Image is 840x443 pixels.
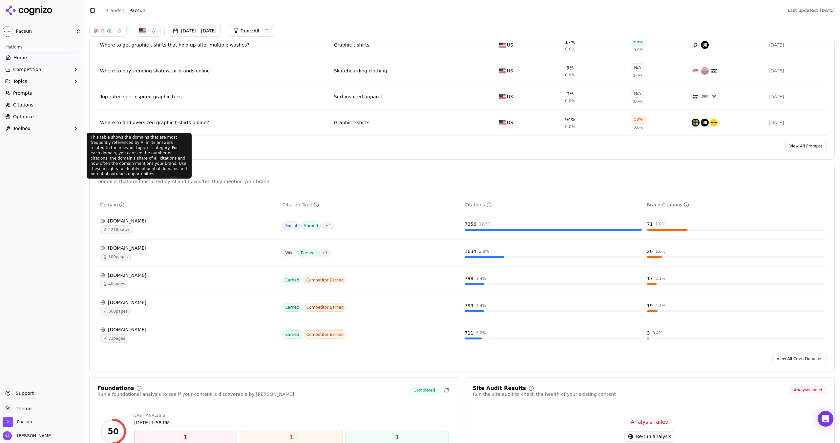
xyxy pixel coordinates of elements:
[3,26,13,37] img: Pacsun
[16,29,73,34] span: Pacsun
[692,119,700,126] img: h&m
[304,303,347,312] span: Competitor Earned
[465,221,476,227] div: 7356
[100,299,277,306] div: [DOMAIN_NAME]
[768,42,824,48] div: [DATE]
[100,307,131,316] span: 360 pages
[768,119,824,126] div: [DATE]
[3,76,81,87] button: Topics
[565,72,575,78] span: 0.0%
[631,115,646,124] div: 58%
[13,54,27,61] span: Home
[710,93,718,101] img: uniqlo
[647,302,653,309] div: 19
[100,42,329,48] a: Where to get graphic t-shirts that hold up after multiple washes?
[169,25,221,37] button: [DATE] - [DATE]
[655,221,665,227] div: 1.0 %
[465,275,473,282] div: 798
[100,93,329,100] div: Top-rated surf-inspired graphic tees
[13,113,34,120] span: Optimize
[701,93,709,101] img: vans
[3,88,81,98] a: Prompts
[631,63,644,72] div: N/A
[100,119,329,126] a: Where to find oversized graphic t-shirts online?
[100,334,128,343] span: 33 pages
[334,67,387,74] a: Skateboarding clothing
[13,406,31,411] span: Theme
[633,73,643,78] span: 0.0%
[134,419,449,426] div: [DATE] 1:58 PM
[692,67,700,75] img: vans
[655,249,665,254] div: 1.6 %
[465,248,476,255] div: 1634
[710,119,718,126] img: tillys
[87,133,192,179] div: This table shows the domains that are most frequently referenced by AI in its answers related to ...
[647,202,689,208] div: Brand Citations
[100,218,277,224] div: [DOMAIN_NAME]
[499,94,506,99] img: US flag
[3,52,81,63] a: Home
[348,433,446,442] div: 1
[644,198,827,212] th: brandCitationCount
[565,47,575,52] span: 0.0%
[701,119,709,126] img: urban outfitters
[100,272,277,279] div: [DOMAIN_NAME]
[243,433,340,442] div: 1
[633,47,643,52] span: 0.0%
[692,93,700,101] img: billabong
[3,417,13,427] img: Pacsun
[631,37,646,46] div: 69%
[476,303,486,308] div: 1.4 %
[97,391,296,397] div: Run a foundational analysis to see if your content is discoverable by [PERSON_NAME].
[701,41,709,49] img: urban outfitters
[768,67,824,74] div: [DATE]
[633,125,643,130] span: 0.0%
[647,330,650,336] div: 3
[334,42,369,48] div: Graphic t-shirts
[507,119,513,126] span: US
[97,198,280,212] th: domain
[499,120,506,125] img: US flag
[566,65,574,71] div: 5%
[473,386,526,391] div: Site Audit Results
[13,390,34,396] span: Support
[479,249,489,254] div: 2.8 %
[655,303,665,308] div: 2.4 %
[13,125,31,132] span: Toolbox
[322,221,334,230] span: + 1
[701,67,709,75] img: zumiez
[565,98,575,104] span: 0.0%
[465,330,473,336] div: 711
[283,249,297,257] span: Wiki
[624,431,675,442] button: Re-run analysis
[100,67,329,74] div: Where to buy trending skatewear brands online
[105,8,121,13] a: Brands
[473,418,827,426] div: Analysis failed
[818,411,833,427] div: Open Intercom Messenger
[283,276,302,284] span: Earned
[280,198,462,212] th: citationTypes
[479,221,492,227] div: 12.5 %
[647,221,653,227] div: 71
[13,66,41,73] span: Competition
[3,417,32,427] button: Open organization switcher
[565,39,575,45] div: 17%
[100,245,277,251] div: [DOMAIN_NAME]
[3,111,81,122] a: Optimize
[97,386,134,391] div: Foundations
[409,386,439,395] span: Completed
[499,43,506,48] img: US flag
[13,90,32,96] span: Prompts
[105,7,145,14] nav: breadcrumb
[283,202,319,208] div: Citation Type
[334,119,369,126] a: Graphic t-shirts
[3,431,12,440] img: Nico Arce
[283,330,302,339] span: Earned
[100,326,277,333] div: [DOMAIN_NAME]
[566,90,574,97] div: 0%
[652,330,662,336] div: 0.4 %
[334,93,382,100] div: Surf-inspired apparel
